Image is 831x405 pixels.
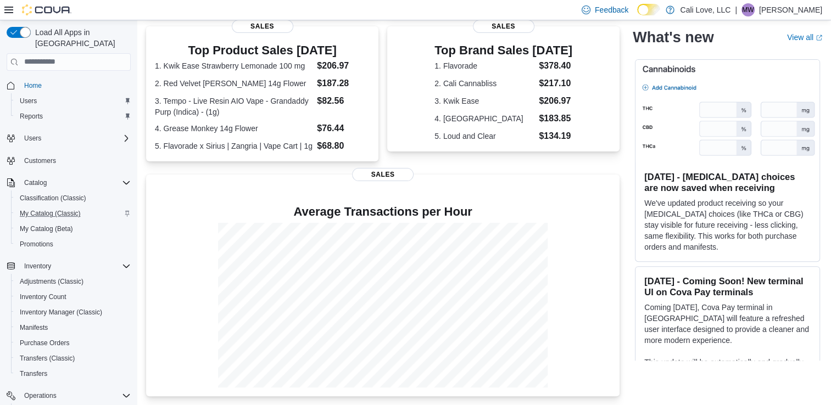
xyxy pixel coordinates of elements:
[759,3,822,16] p: [PERSON_NAME]
[352,168,414,181] span: Sales
[15,306,131,319] span: Inventory Manager (Classic)
[11,109,135,124] button: Reports
[11,274,135,289] button: Adjustments (Classic)
[15,336,74,350] a: Purchase Orders
[11,351,135,366] button: Transfers (Classic)
[24,391,57,400] span: Operations
[539,77,572,90] dd: $217.10
[434,113,534,124] dt: 4. [GEOGRAPHIC_DATA]
[317,139,370,153] dd: $68.80
[15,306,107,319] a: Inventory Manager (Classic)
[539,94,572,108] dd: $206.97
[11,190,135,206] button: Classification (Classic)
[15,110,47,123] a: Reports
[15,275,88,288] a: Adjustments (Classic)
[24,81,42,90] span: Home
[11,206,135,221] button: My Catalog (Classic)
[20,354,75,363] span: Transfers (Classic)
[20,339,70,347] span: Purchase Orders
[20,112,43,121] span: Reports
[155,95,313,117] dt: 3. Tempo - Live Resin AIO Vape - Grandaddy Purp (Indica) - (1g)
[20,389,61,402] button: Operations
[15,94,41,108] a: Users
[741,3,755,16] div: Melissa Wight
[20,78,131,92] span: Home
[11,366,135,381] button: Transfers
[24,134,41,143] span: Users
[20,79,46,92] a: Home
[595,4,628,15] span: Feedback
[2,77,135,93] button: Home
[155,60,313,71] dt: 1. Kwik Ease Strawberry Lemonade 100 mg
[20,132,131,145] span: Users
[11,221,135,237] button: My Catalog (Beta)
[20,132,46,145] button: Users
[20,369,47,378] span: Transfers
[20,389,131,402] span: Operations
[735,3,737,16] p: |
[24,156,56,165] span: Customers
[15,192,91,205] a: Classification (Classic)
[20,154,131,167] span: Customers
[15,94,131,108] span: Users
[644,198,811,252] p: We've updated product receiving so your [MEDICAL_DATA] choices (like THCa or CBG) stay visible fo...
[11,305,135,320] button: Inventory Manager (Classic)
[2,175,135,190] button: Catalog
[20,260,55,273] button: Inventory
[637,4,660,15] input: Dark Mode
[20,240,53,249] span: Promotions
[15,238,131,251] span: Promotions
[20,176,51,189] button: Catalog
[20,260,131,273] span: Inventory
[15,336,131,350] span: Purchase Orders
[15,367,131,380] span: Transfers
[644,302,811,346] p: Coming [DATE], Cova Pay terminal in [GEOGRAPHIC_DATA] will feature a refreshed user interface des...
[15,222,131,235] span: My Catalog (Beta)
[434,44,572,57] h3: Top Brand Sales [DATE]
[20,308,102,317] span: Inventory Manager (Classic)
[20,209,81,218] span: My Catalog (Classic)
[15,352,79,365] a: Transfers (Classic)
[317,122,370,135] dd: $76.44
[15,222,77,235] a: My Catalog (Beta)
[155,78,313,89] dt: 2. Red Velvet [PERSON_NAME] 14g Flower
[15,321,131,334] span: Manifests
[317,59,370,72] dd: $206.97
[20,224,73,233] span: My Catalog (Beta)
[680,3,730,16] p: Cali Love, LLC
[155,123,313,134] dt: 4. Grease Monkey 14g Flower
[434,60,534,71] dt: 1. Flavorade
[633,29,713,46] h2: What's new
[15,275,131,288] span: Adjustments (Classic)
[434,78,534,89] dt: 2. Cali Cannabliss
[11,289,135,305] button: Inventory Count
[473,20,534,33] span: Sales
[15,238,58,251] a: Promotions
[2,258,135,274] button: Inventory
[644,275,811,297] h3: [DATE] - Coming Soon! New terminal UI on Cova Pay terminals
[20,97,37,105] span: Users
[15,367,52,380] a: Transfers
[15,352,131,365] span: Transfers (Classic)
[317,94,370,108] dd: $82.56
[15,192,131,205] span: Classification (Classic)
[20,323,48,332] span: Manifests
[15,207,131,220] span: My Catalog (Classic)
[11,320,135,335] button: Manifests
[20,154,60,167] a: Customers
[539,59,572,72] dd: $378.40
[11,93,135,109] button: Users
[31,27,131,49] span: Load All Apps in [GEOGRAPHIC_DATA]
[2,388,135,403] button: Operations
[155,44,370,57] h3: Top Product Sales [DATE]
[2,153,135,168] button: Customers
[539,130,572,143] dd: $134.19
[20,176,131,189] span: Catalog
[637,15,638,16] span: Dark Mode
[15,110,131,123] span: Reports
[20,292,66,301] span: Inventory Count
[15,290,71,303] a: Inventory Count
[787,33,822,42] a: View allExternal link
[742,3,754,16] span: MW
[11,237,135,252] button: Promotions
